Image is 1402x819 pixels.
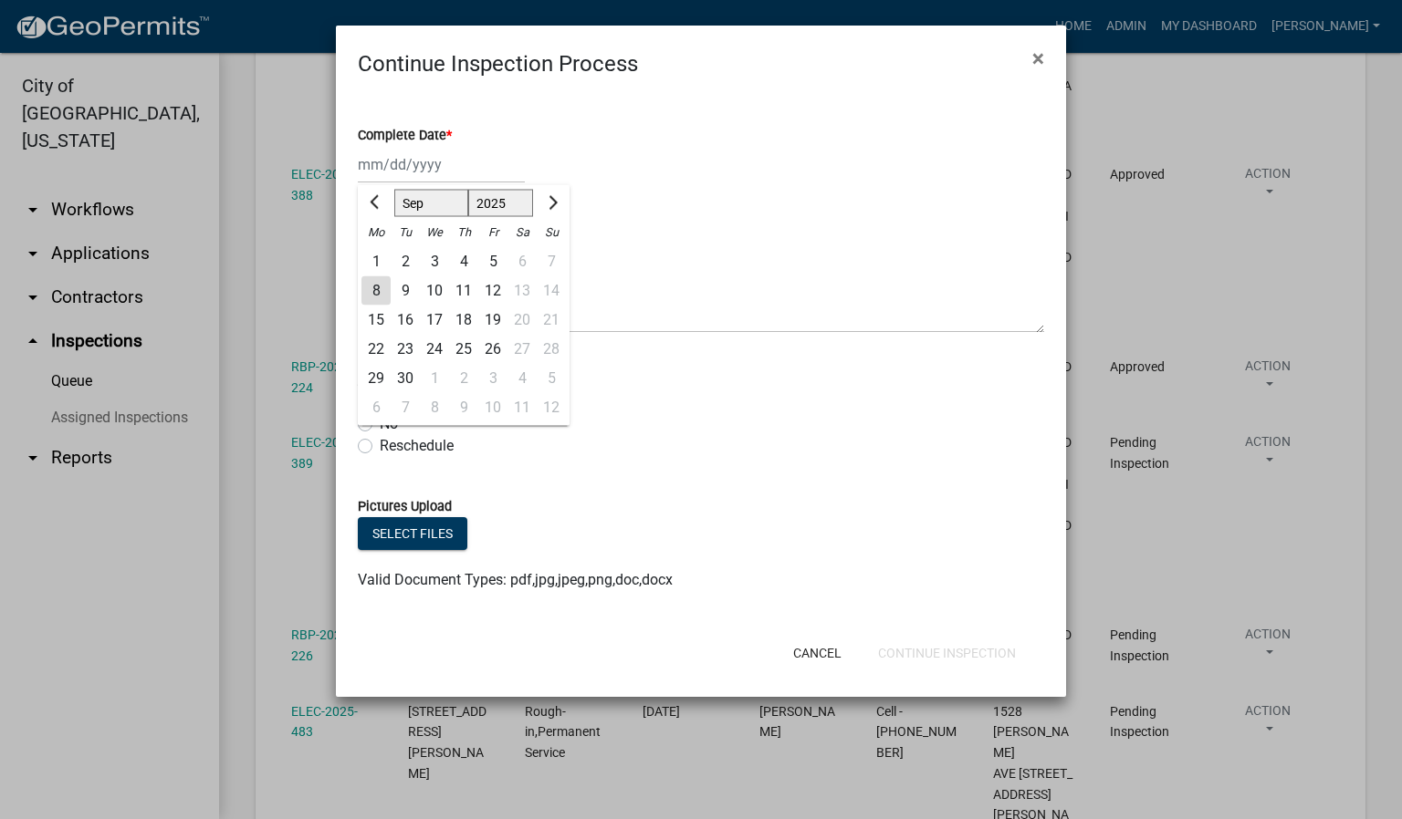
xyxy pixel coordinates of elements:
select: Select year [468,190,534,217]
div: 8 [361,276,391,306]
div: Thursday, October 2, 2025 [449,364,478,393]
div: Friday, September 12, 2025 [478,276,507,306]
input: mm/dd/yyyy [358,146,525,183]
div: 15 [361,306,391,335]
div: Wednesday, September 24, 2025 [420,335,449,364]
div: Monday, September 29, 2025 [361,364,391,393]
div: Wednesday, September 17, 2025 [420,306,449,335]
div: 7 [391,393,420,422]
div: Thursday, September 11, 2025 [449,276,478,306]
div: Su [537,218,566,247]
div: 30 [391,364,420,393]
div: 3 [478,364,507,393]
button: Continue Inspection [863,637,1031,669]
div: 24 [420,335,449,364]
div: 23 [391,335,420,364]
label: Reschedule [380,435,454,457]
div: 17 [420,306,449,335]
div: 8 [420,393,449,422]
div: 6 [361,393,391,422]
div: Friday, October 10, 2025 [478,393,507,422]
div: Monday, September 1, 2025 [361,247,391,276]
label: Pictures Upload [358,501,452,513]
div: Tuesday, September 9, 2025 [391,276,420,306]
select: Select month [394,190,468,217]
button: Close [1018,33,1059,84]
div: 1 [361,247,391,276]
button: Previous month [365,189,387,218]
div: 26 [478,335,507,364]
div: 25 [449,335,478,364]
label: Complete Date [358,130,452,142]
div: 16 [391,306,420,335]
div: Friday, September 26, 2025 [478,335,507,364]
div: 18 [449,306,478,335]
div: 3 [420,247,449,276]
div: Th [449,218,478,247]
div: Thursday, September 18, 2025 [449,306,478,335]
div: Thursday, October 9, 2025 [449,393,478,422]
div: 5 [478,247,507,276]
div: Wednesday, September 10, 2025 [420,276,449,306]
div: Tu [391,218,420,247]
div: Sa [507,218,537,247]
span: × [1032,46,1044,71]
div: Tuesday, October 7, 2025 [391,393,420,422]
div: Fr [478,218,507,247]
div: 1 [420,364,449,393]
button: Select files [358,517,467,550]
div: Monday, October 6, 2025 [361,393,391,422]
div: Wednesday, September 3, 2025 [420,247,449,276]
div: 29 [361,364,391,393]
div: 2 [391,247,420,276]
div: 11 [449,276,478,306]
div: Tuesday, September 30, 2025 [391,364,420,393]
div: Monday, September 15, 2025 [361,306,391,335]
div: 2 [449,364,478,393]
div: 10 [420,276,449,306]
div: Wednesday, October 8, 2025 [420,393,449,422]
div: 19 [478,306,507,335]
div: 4 [449,247,478,276]
div: 9 [391,276,420,306]
div: Friday, October 3, 2025 [478,364,507,393]
div: 12 [478,276,507,306]
h4: Continue Inspection Process [358,47,638,80]
div: Monday, September 8, 2025 [361,276,391,306]
div: 10 [478,393,507,422]
div: Thursday, September 25, 2025 [449,335,478,364]
button: Next month [540,189,562,218]
div: Thursday, September 4, 2025 [449,247,478,276]
div: Friday, September 5, 2025 [478,247,507,276]
span: Valid Document Types: pdf,jpg,jpeg,png,doc,docx [358,571,673,588]
div: 22 [361,335,391,364]
button: Cancel [779,637,856,669]
div: Tuesday, September 2, 2025 [391,247,420,276]
div: Wednesday, October 1, 2025 [420,364,449,393]
div: 9 [449,393,478,422]
div: Tuesday, September 23, 2025 [391,335,420,364]
div: Monday, September 22, 2025 [361,335,391,364]
div: Friday, September 19, 2025 [478,306,507,335]
div: Tuesday, September 16, 2025 [391,306,420,335]
div: Mo [361,218,391,247]
div: We [420,218,449,247]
